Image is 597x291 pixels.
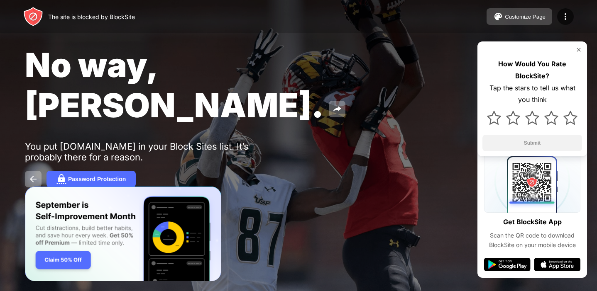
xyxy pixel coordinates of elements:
[482,82,582,106] div: Tap the stars to tell us what you think
[48,13,135,20] div: The site is blocked by BlockSite
[487,111,501,125] img: star.svg
[56,174,66,184] img: password.svg
[534,258,580,271] img: app-store.svg
[487,8,552,25] button: Customize Page
[482,135,582,151] button: Submit
[332,104,342,114] img: share.svg
[25,187,221,281] iframe: Banner
[68,176,126,182] div: Password Protection
[28,174,38,184] img: back.svg
[493,12,503,22] img: pallet.svg
[506,111,520,125] img: star.svg
[563,111,577,125] img: star.svg
[544,111,558,125] img: star.svg
[25,141,281,162] div: You put [DOMAIN_NAME] in your Block Sites list. It’s probably there for a reason.
[525,111,539,125] img: star.svg
[25,45,324,125] span: No way, [PERSON_NAME].
[560,12,570,22] img: menu-icon.svg
[484,231,580,250] div: Scan the QR code to download BlockSite on your mobile device
[484,258,531,271] img: google-play.svg
[46,171,136,187] button: Password Protection
[23,7,43,27] img: header-logo.svg
[575,46,582,53] img: rate-us-close.svg
[505,14,546,20] div: Customize Page
[482,58,582,82] div: How Would You Rate BlockSite?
